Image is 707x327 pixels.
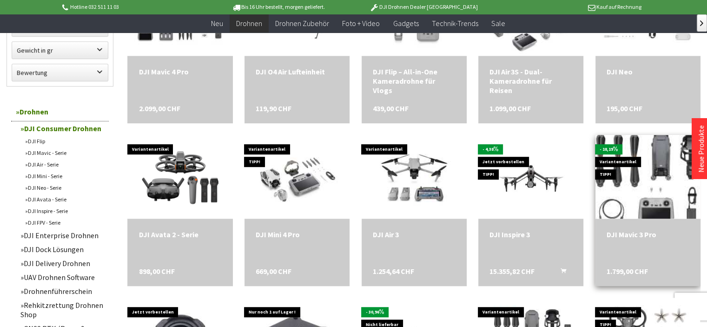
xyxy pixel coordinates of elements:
div: DJI Mavic 3 Pro [607,230,689,239]
a: Foto + Video [336,14,386,33]
span: Foto + Video [342,19,380,28]
a: Neu [205,14,230,33]
span: 669,00 CHF [256,267,291,276]
span: 1.799,00 CHF [607,267,648,276]
span: Gadgets [393,19,418,28]
a: DJI Air 3 1.254,64 CHF [373,230,456,239]
a: DJI Air - Serie [20,159,109,170]
a: DJI Delivery Drohnen [16,256,109,270]
span: Drohnen Zubehör [275,19,329,28]
a: DJI Inspire 3 15.355,82 CHF In den Warenkorb [489,230,572,239]
span: 2.099,00 CHF [139,104,180,113]
a: DJI Inspire - Serie [20,205,109,217]
a: DJI Mavic 4 Pro 2.099,00 CHF [139,67,221,76]
p: DJI Drohnen Dealer [GEOGRAPHIC_DATA] [351,1,496,13]
div: DJI Air 3 [373,230,456,239]
a: DJI Dock Lösungen [16,242,109,256]
a: DJI Flip [20,135,109,147]
div: DJI Inspire 3 [489,230,572,239]
a: Drohnen Zubehör [269,14,336,33]
a: DJI Mini - Serie [20,170,109,182]
div: DJI Mavic 4 Pro [139,67,221,76]
p: Bis 16 Uhr bestellt, morgen geliefert. [206,1,351,13]
a: DJI Air 3S - Dual-Kameradrohne für Reisen 1.099,00 CHF [489,67,572,95]
label: Gewicht in gr [12,42,108,59]
span: 439,00 CHF [373,104,409,113]
label: Bewertung [12,64,108,81]
span: Neu [211,19,223,28]
div: DJI Avata 2 - Serie [139,230,221,239]
p: Kauf auf Rechnung [496,1,641,13]
a: DJI Neo 195,00 CHF [607,67,689,76]
span: 195,00 CHF [607,104,642,113]
button: In den Warenkorb [549,267,571,279]
a: Drohnen [230,14,269,33]
a: DJI Mini 4 Pro 669,00 CHF [256,230,338,239]
span: 1.254,64 CHF [373,267,414,276]
a: DJI Enterprise Drohnen [16,228,109,242]
div: DJI Neo [607,67,689,76]
a: Sale [484,14,511,33]
img: DJI Mini 4 Pro [245,135,350,219]
a: DJI Consumer Drohnen [16,121,109,135]
div: DJI Mini 4 Pro [256,230,338,239]
span: 898,00 CHF [139,267,174,276]
span: Technik-Trends [431,19,478,28]
a: Technik-Trends [425,14,484,33]
p: Hotline 032 511 11 03 [60,1,205,13]
a: Rehkitzrettung Drohnen Shop [16,298,109,321]
a: Drohnen [11,102,109,121]
span: Sale [491,19,505,28]
span: Drohnen [236,19,262,28]
a: DJI Flip – All-in-One Kameradrohne für Vlogs 439,00 CHF [373,67,456,95]
a: DJI Mavic - Serie [20,147,109,159]
a: DJI Mavic 3 Pro 1.799,00 CHF [607,230,689,239]
span: 15.355,82 CHF [489,267,535,276]
span: 1.099,00 CHF [489,104,531,113]
a: Drohnenführerschein [16,284,109,298]
a: DJI Avata - Serie [20,194,109,205]
a: DJI Neo - Serie [20,182,109,194]
a: DJI O4 Air Lufteinheit 119,90 CHF [256,67,338,76]
img: DJI Inspire 3 [478,147,583,207]
a: DJI FPV - Serie [20,217,109,228]
a: UAV Drohnen Software [16,270,109,284]
span:  [700,20,703,26]
a: Neue Produkte [696,125,706,173]
a: DJI Avata 2 - Serie 898,00 CHF [139,230,221,239]
div: DJI Air 3S - Dual-Kameradrohne für Reisen [489,67,572,95]
a: Gadgets [386,14,425,33]
span: 119,90 CHF [256,104,291,113]
div: DJI Flip – All-in-One Kameradrohne für Vlogs [373,67,456,95]
div: DJI O4 Air Lufteinheit [256,67,338,76]
img: DJI Avata 2 - Serie [139,135,222,219]
img: DJI Air 3 [372,135,456,219]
